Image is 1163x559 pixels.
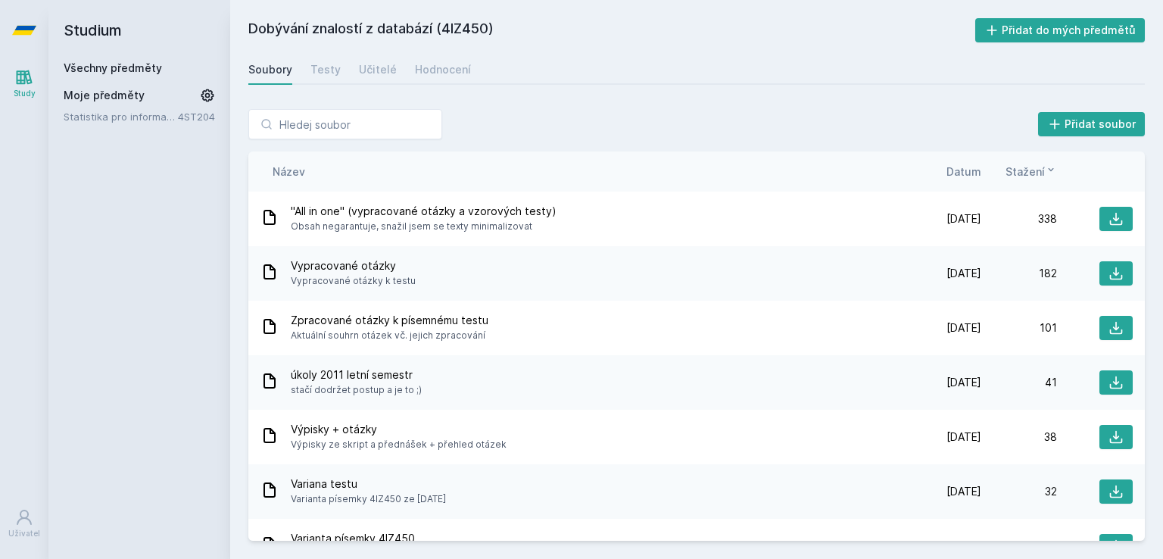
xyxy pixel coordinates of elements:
[1006,164,1057,180] button: Stažení
[981,429,1057,445] div: 38
[248,62,292,77] div: Soubory
[946,164,981,180] button: Datum
[1006,164,1045,180] span: Stažení
[981,375,1057,390] div: 41
[981,484,1057,499] div: 32
[273,164,305,180] button: Název
[359,55,397,85] a: Učitelé
[8,528,40,539] div: Uživatel
[64,109,178,124] a: Statistika pro informatiky
[946,539,981,554] span: [DATE]
[359,62,397,77] div: Učitelé
[415,62,471,77] div: Hodnocení
[975,18,1146,42] button: Přidat do mých předmětů
[946,320,981,336] span: [DATE]
[248,18,975,42] h2: Dobývání znalostí z databází (4IZ450)
[291,328,488,343] span: Aktuální souhrn otázek vč. jejich zpracování
[291,219,557,234] span: Obsah negarantuje, snažil jsem se texty minimalizovat
[14,88,36,99] div: Study
[291,531,446,546] span: Varianta písemky 4IZ450
[291,383,422,398] span: stačí dodržet postup a je to ;)
[291,422,507,437] span: Výpisky + otázky
[178,111,215,123] a: 4ST204
[1038,112,1146,136] button: Přidat soubor
[981,539,1057,554] div: 28
[291,476,446,492] span: Variana testu
[64,61,162,74] a: Všechny předměty
[310,62,341,77] div: Testy
[981,211,1057,226] div: 338
[946,211,981,226] span: [DATE]
[415,55,471,85] a: Hodnocení
[3,501,45,547] a: Uživatel
[291,313,488,328] span: Zpracované otázky k písemnému testu
[310,55,341,85] a: Testy
[946,429,981,445] span: [DATE]
[981,266,1057,281] div: 182
[291,258,416,273] span: Vypracované otázky
[291,367,422,383] span: úkoly 2011 letní semestr
[946,266,981,281] span: [DATE]
[981,320,1057,336] div: 101
[291,492,446,507] span: Varianta písemky 4IZ450 ze [DATE]
[291,437,507,452] span: Výpisky ze skript a přednášek + přehled otázek
[3,61,45,107] a: Study
[248,109,442,139] input: Hledej soubor
[248,55,292,85] a: Soubory
[946,375,981,390] span: [DATE]
[291,204,557,219] span: "All in one" (vypracované otázky a vzorových testy)
[291,273,416,289] span: Vypracované otázky k testu
[946,484,981,499] span: [DATE]
[64,88,145,103] span: Moje předměty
